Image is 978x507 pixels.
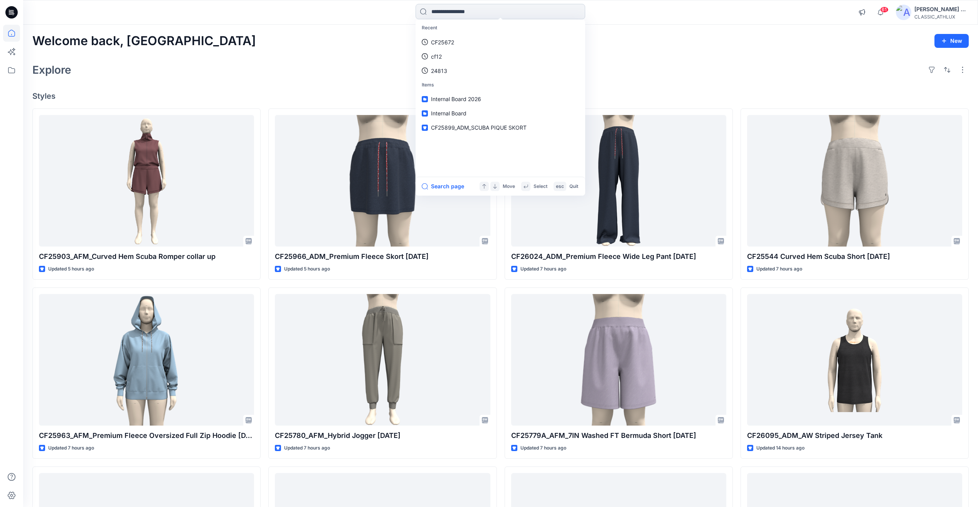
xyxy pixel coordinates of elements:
p: CF26095_ADM_AW Striped Jersey Tank [747,430,962,441]
a: CF25544 Curved Hem Scuba Short 29AUG25 [747,115,962,247]
h4: Styles [32,91,969,101]
button: New [934,34,969,48]
p: Quit [569,183,578,191]
a: CF25966_ADM_Premium Fleece Skort 29AUG25 [275,115,490,247]
span: Internal Board 2026 [431,96,481,102]
a: CF26024_ADM_Premium Fleece Wide Leg Pant 29AUG25 [511,115,726,247]
a: 24813 [417,64,584,78]
a: Internal Board 2026 [417,92,584,106]
p: Items [417,78,584,92]
p: Updated 7 hours ago [520,265,566,273]
span: Internal Board [431,110,466,117]
img: avatar [896,5,911,20]
a: CF25672 [417,35,584,49]
a: Internal Board [417,106,584,120]
p: CF25963_AFM_Premium Fleece Oversized Full Zip Hoodie [DATE] [39,430,254,441]
a: CF25903_AFM_Curved Hem Scuba Romper collar up [39,115,254,247]
a: CF25963_AFM_Premium Fleece Oversized Full Zip Hoodie 29AUG25 [39,294,254,426]
p: CF26024_ADM_Premium Fleece Wide Leg Pant [DATE] [511,251,726,262]
p: CF25780_AFM_Hybrid Jogger [DATE] [275,430,490,441]
p: Updated 7 hours ago [48,444,94,452]
p: CF25544 Curved Hem Scuba Short [DATE] [747,251,962,262]
p: CF25966_ADM_Premium Fleece Skort [DATE] [275,251,490,262]
button: Search page [422,182,464,191]
p: CF25779A_AFM_7IN Washed FT Bermuda Short [DATE] [511,430,726,441]
h2: Welcome back, [GEOGRAPHIC_DATA] [32,34,256,48]
p: cf12 [431,52,442,61]
p: CF25672 [431,38,454,46]
p: Updated 7 hours ago [520,444,566,452]
p: Recent [417,21,584,35]
p: Select [534,183,547,191]
div: CLASSIC_ATHLUX [914,14,968,20]
span: 61 [880,7,889,13]
a: CF25899_ADM_SCUBA PIQUE SKORT [417,120,584,135]
a: cf12 [417,49,584,64]
a: CF26095_ADM_AW Striped Jersey Tank [747,294,962,426]
p: 24813 [431,67,447,75]
a: CF25780_AFM_Hybrid Jogger 29AUG25 [275,294,490,426]
p: CF25903_AFM_Curved Hem Scuba Romper collar up [39,251,254,262]
h2: Explore [32,64,71,76]
p: esc [556,183,564,191]
span: CF25899_ADM_SCUBA PIQUE SKORT [431,124,527,131]
p: Updated 14 hours ago [756,444,805,452]
p: Updated 7 hours ago [756,265,802,273]
p: Move [503,183,515,191]
p: Updated 5 hours ago [48,265,94,273]
p: Updated 5 hours ago [284,265,330,273]
div: [PERSON_NAME] Cfai [914,5,968,14]
p: Updated 7 hours ago [284,444,330,452]
a: CF25779A_AFM_7IN Washed FT Bermuda Short 29AUG25 [511,294,726,426]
